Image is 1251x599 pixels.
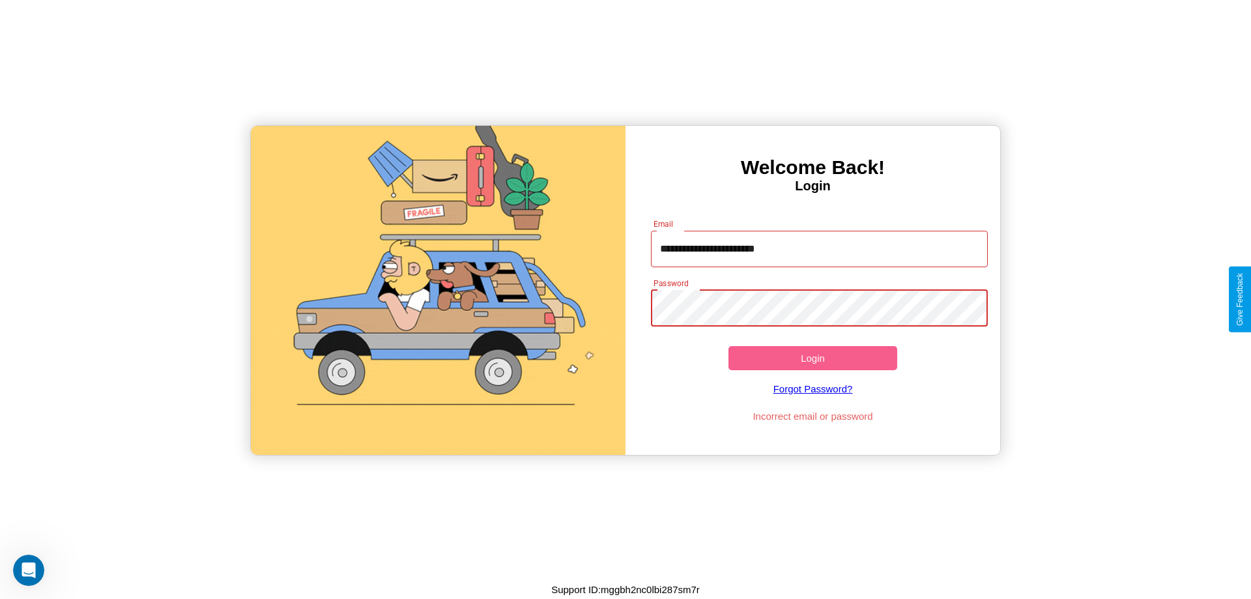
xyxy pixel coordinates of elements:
a: Forgot Password? [644,370,982,407]
iframe: Intercom live chat [13,555,44,586]
div: Give Feedback [1235,273,1244,326]
label: Email [654,218,674,229]
h3: Welcome Back! [625,156,1000,179]
p: Incorrect email or password [644,407,982,425]
h4: Login [625,179,1000,194]
p: Support ID: mggbh2nc0lbi287sm7r [551,581,700,598]
img: gif [251,126,625,455]
label: Password [654,278,688,289]
button: Login [728,346,897,370]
